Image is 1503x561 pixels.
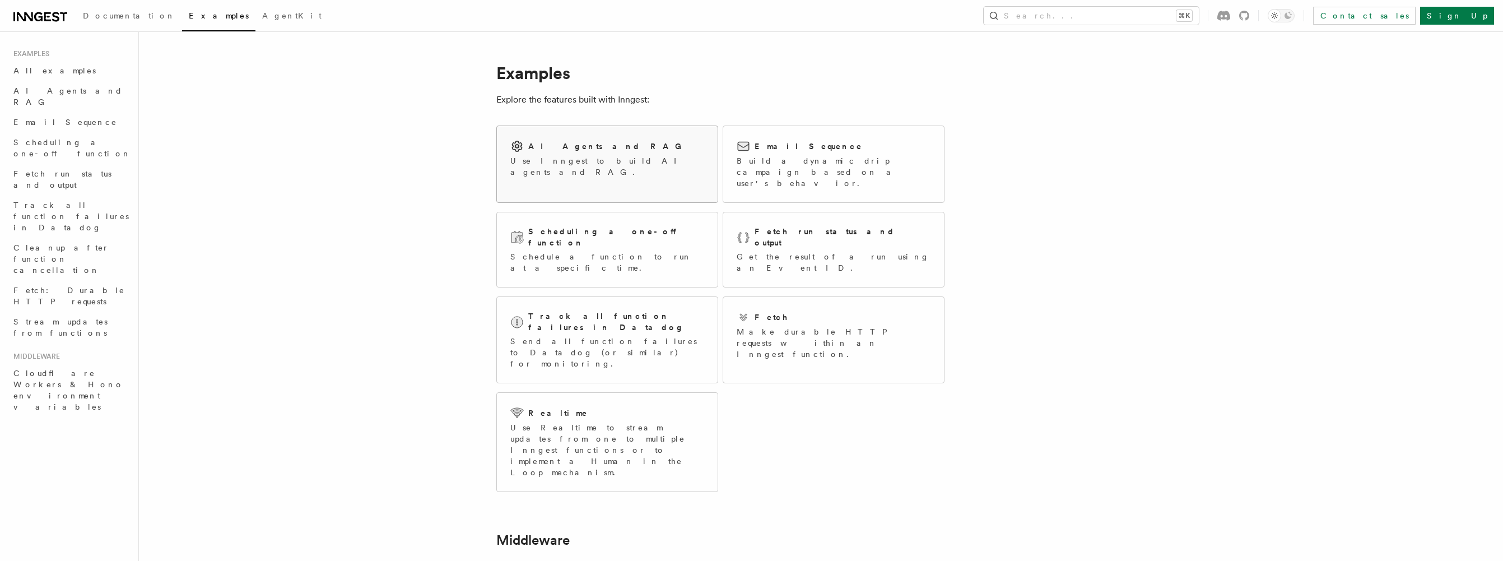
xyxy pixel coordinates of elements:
p: Use Realtime to stream updates from one to multiple Inngest functions or to implement a Human in ... [510,422,704,478]
p: Use Inngest to build AI agents and RAG. [510,155,704,178]
span: Cleanup after function cancellation [13,243,109,275]
a: RealtimeUse Realtime to stream updates from one to multiple Inngest functions or to implement a H... [496,392,718,492]
a: Sign Up [1420,7,1494,25]
span: Scheduling a one-off function [13,138,131,158]
p: Send all function failures to Datadog (or similar) for monitoring. [510,336,704,369]
span: All examples [13,66,96,75]
button: Search...⌘K [984,7,1199,25]
a: Stream updates from functions [9,312,132,343]
span: AI Agents and RAG [13,86,123,106]
a: AI Agents and RAGUse Inngest to build AI agents and RAG. [496,126,718,203]
kbd: ⌘K [1176,10,1192,21]
a: All examples [9,61,132,81]
a: Scheduling a one-off function [9,132,132,164]
p: Make durable HTTP requests within an Inngest function. [737,326,930,360]
p: Explore the features built with Inngest: [496,92,944,108]
h2: Scheduling a one-off function [528,226,704,248]
span: Fetch: Durable HTTP requests [13,286,125,306]
a: Fetch run status and outputGet the result of a run using an Event ID. [723,212,944,288]
a: Documentation [76,3,182,30]
span: Documentation [83,11,175,20]
a: Examples [182,3,255,31]
h2: Realtime [528,407,588,419]
span: Email Sequence [13,118,117,127]
a: Email SequenceBuild a dynamic drip campaign based on a user's behavior. [723,126,944,203]
span: Stream updates from functions [13,317,108,337]
a: Track all function failures in DatadogSend all function failures to Datadog (or similar) for moni... [496,296,718,383]
a: Email Sequence [9,112,132,132]
a: Fetch run status and output [9,164,132,195]
span: Examples [9,49,49,58]
p: Build a dynamic drip campaign based on a user's behavior. [737,155,930,189]
h2: Fetch run status and output [755,226,930,248]
a: Middleware [496,532,570,548]
button: Toggle dark mode [1268,9,1295,22]
a: Scheduling a one-off functionSchedule a function to run at a specific time. [496,212,718,288]
span: AgentKit [262,11,322,20]
a: Fetch: Durable HTTP requests [9,280,132,312]
span: Cloudflare Workers & Hono environment variables [13,369,124,411]
a: AI Agents and RAG [9,81,132,112]
a: AgentKit [255,3,328,30]
span: Track all function failures in Datadog [13,201,129,232]
h1: Examples [496,63,944,83]
h2: AI Agents and RAG [528,141,687,152]
h2: Track all function failures in Datadog [528,310,704,333]
h2: Fetch [755,312,789,323]
a: Cleanup after function cancellation [9,238,132,280]
p: Schedule a function to run at a specific time. [510,251,704,273]
a: Cloudflare Workers & Hono environment variables [9,363,132,417]
a: Contact sales [1313,7,1416,25]
p: Get the result of a run using an Event ID. [737,251,930,273]
span: Middleware [9,352,60,361]
span: Examples [189,11,249,20]
span: Fetch run status and output [13,169,111,189]
a: Track all function failures in Datadog [9,195,132,238]
h2: Email Sequence [755,141,863,152]
a: FetchMake durable HTTP requests within an Inngest function. [723,296,944,383]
